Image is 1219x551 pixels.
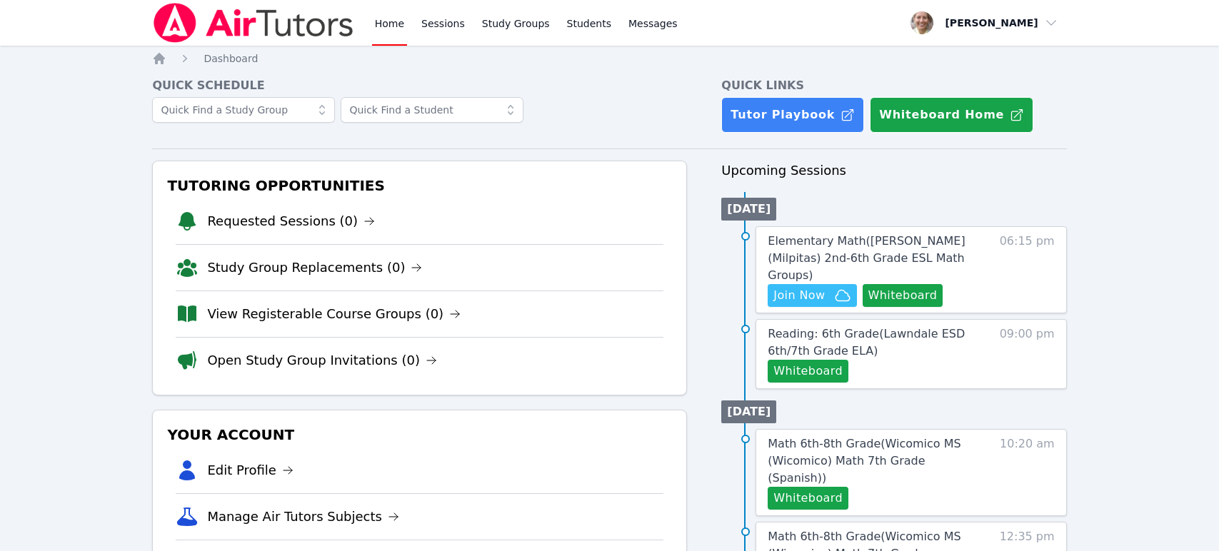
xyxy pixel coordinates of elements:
button: Whiteboard Home [870,97,1033,133]
nav: Breadcrumb [152,51,1066,66]
a: Edit Profile [207,460,294,480]
button: Whiteboard [863,284,943,307]
button: Join Now [768,284,856,307]
h3: Upcoming Sessions [721,161,1066,181]
span: Elementary Math ( [PERSON_NAME] (Milpitas) 2nd-6th Grade ESL Math Groups ) [768,234,965,282]
h3: Tutoring Opportunities [164,173,675,198]
span: 06:15 pm [1000,233,1055,307]
a: View Registerable Course Groups (0) [207,304,461,324]
input: Quick Find a Study Group [152,97,335,123]
img: Air Tutors [152,3,354,43]
a: Reading: 6th Grade(Lawndale ESD 6th/7th Grade ELA) [768,325,983,360]
a: Requested Sessions (0) [207,211,375,231]
span: 09:00 pm [1000,325,1055,383]
a: Dashboard [204,51,258,66]
span: Messages [628,16,678,31]
a: Manage Air Tutors Subjects [207,507,399,527]
span: Math 6th-8th Grade ( Wicomico MS (Wicomico) Math 7th Grade (Spanish) ) [768,437,960,485]
input: Quick Find a Student [341,97,523,123]
li: [DATE] [721,400,776,423]
button: Whiteboard [768,487,848,510]
button: Whiteboard [768,360,848,383]
h4: Quick Links [721,77,1066,94]
a: Study Group Replacements (0) [207,258,422,278]
a: Tutor Playbook [721,97,864,133]
h4: Quick Schedule [152,77,687,94]
h3: Your Account [164,422,675,448]
span: 10:20 am [1000,435,1055,510]
span: Reading: 6th Grade ( Lawndale ESD 6th/7th Grade ELA ) [768,327,965,358]
li: [DATE] [721,198,776,221]
span: Dashboard [204,53,258,64]
a: Open Study Group Invitations (0) [207,350,437,370]
span: Join Now [773,287,825,304]
a: Math 6th-8th Grade(Wicomico MS (Wicomico) Math 7th Grade (Spanish)) [768,435,983,487]
a: Elementary Math([PERSON_NAME] (Milpitas) 2nd-6th Grade ESL Math Groups) [768,233,983,284]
